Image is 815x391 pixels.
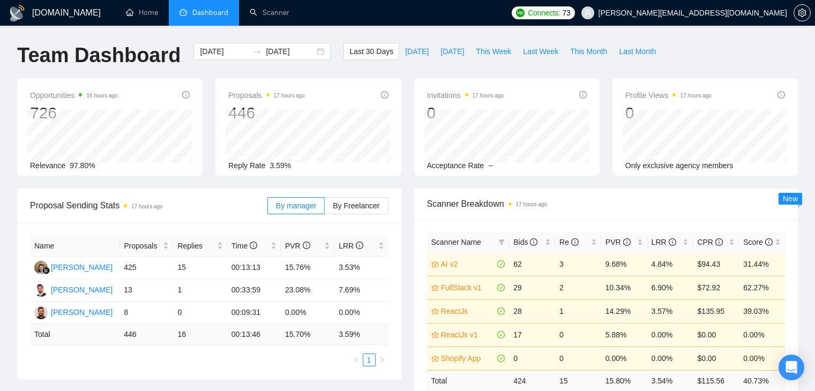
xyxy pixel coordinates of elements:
td: 5.88% [601,323,647,347]
span: Scanner Breakdown [427,197,786,210]
li: Next Page [376,354,388,366]
span: 3.59% [270,161,291,170]
td: 40.73 % [739,370,785,391]
button: [DATE] [399,43,435,60]
td: 0 [555,323,601,347]
button: [DATE] [435,43,470,60]
li: Previous Page [350,354,363,366]
span: info-circle [356,242,363,249]
span: filter [498,239,505,245]
div: 0 [427,103,504,123]
td: 0.00% [334,302,388,324]
td: 00:33:59 [227,279,281,302]
td: 1 [555,299,601,323]
td: 1 [173,279,227,302]
td: 8 [119,302,173,324]
img: AA [34,306,48,319]
td: 28 [509,299,555,323]
span: Invitations [427,89,504,102]
span: user [584,9,592,17]
time: 17 hours ago [680,93,711,99]
td: 14.29% [601,299,647,323]
td: 425 [119,257,173,279]
td: 3 [555,252,601,276]
div: 726 [30,103,118,123]
td: 0.00% [739,323,785,347]
th: Replies [173,236,227,257]
a: AA[PERSON_NAME] [34,307,113,316]
td: 424 [509,370,555,391]
span: swap-right [253,47,261,56]
span: Last Month [619,46,656,57]
td: 13 [119,279,173,302]
td: 0 [173,302,227,324]
td: 15.80 % [601,370,647,391]
span: check-circle [497,355,505,362]
button: left [350,354,363,366]
input: Start date [200,46,249,57]
td: 31.44% [739,252,785,276]
td: 9.68% [601,252,647,276]
span: info-circle [381,91,388,99]
span: Score [743,238,772,246]
div: 446 [228,103,305,123]
span: info-circle [715,238,723,246]
td: $ 115.56 [693,370,739,391]
img: logo [9,5,26,22]
button: This Week [470,43,517,60]
span: 97.80% [70,161,95,170]
td: 0.00% [647,323,693,347]
span: PVR [285,242,310,250]
th: Name [30,236,119,257]
td: $135.95 [693,299,739,323]
div: [PERSON_NAME] [51,261,113,273]
span: dashboard [180,9,187,16]
span: LRR [652,238,676,246]
span: info-circle [777,91,785,99]
span: crown [431,331,439,339]
li: 1 [363,354,376,366]
td: 39.03% [739,299,785,323]
a: searchScanner [250,8,289,17]
td: 0.00% [739,347,785,370]
td: 15 [173,257,227,279]
a: homeHome [126,8,158,17]
td: 29 [509,276,555,299]
span: check-circle [497,331,505,339]
td: 15 [555,370,601,391]
span: crown [431,260,439,268]
td: $94.43 [693,252,739,276]
span: Bids [513,238,537,246]
span: This Month [570,46,607,57]
button: setting [794,4,811,21]
span: left [353,357,360,363]
span: 73 [563,7,571,19]
span: CPR [697,238,722,246]
span: info-circle [250,242,257,249]
span: [DATE] [440,46,464,57]
span: Profile Views [625,89,712,102]
span: Re [559,238,579,246]
span: crown [431,307,439,315]
td: 0.00% [647,347,693,370]
span: setting [794,9,810,17]
span: Only exclusive agency members [625,161,734,170]
span: info-circle [530,238,537,246]
span: check-circle [497,307,505,315]
span: info-circle [571,238,579,246]
td: 23.08% [281,279,334,302]
span: Replies [177,240,214,252]
img: gigradar-bm.png [42,267,50,274]
span: [DATE] [405,46,429,57]
span: By manager [276,201,316,210]
img: FM [34,283,48,297]
span: By Freelancer [333,201,379,210]
td: 00:13:13 [227,257,281,279]
img: ES [34,261,48,274]
span: LRR [339,242,363,250]
a: ReactJs [441,305,496,317]
td: 6.90% [647,276,693,299]
a: FullStack v1 [441,282,496,294]
span: Dashboard [192,8,228,17]
span: info-circle [579,91,587,99]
